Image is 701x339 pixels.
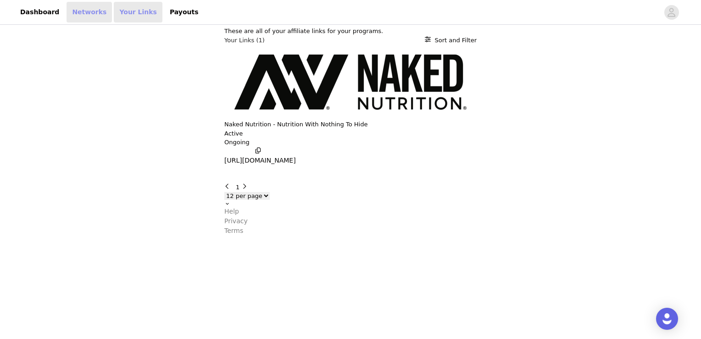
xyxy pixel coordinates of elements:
[241,183,251,192] button: Go to next page
[667,5,676,20] div: avatar
[224,216,477,226] a: Privacy
[114,2,162,23] a: Your Links
[224,27,477,36] p: These are all of your affiliate links for your programs.
[425,36,477,45] button: Sort and Filter
[236,183,239,192] button: Go To Page 1
[67,2,112,23] a: Networks
[224,45,477,120] img: Naked Nutrition - Nutrition With Nothing To Hide
[224,120,367,129] button: Naked Nutrition - Nutrition With Nothing To Hide
[164,2,204,23] a: Payouts
[224,36,265,45] h3: Your Links (1)
[15,2,65,23] a: Dashboard
[224,147,296,166] button: [URL][DOMAIN_NAME]
[656,308,678,330] div: Open Intercom Messenger
[224,138,477,147] p: Ongoing
[224,183,234,192] button: Go to previous page
[224,207,477,216] a: Help
[224,156,296,165] p: [URL][DOMAIN_NAME]
[224,207,239,216] p: Help
[224,129,243,138] p: Active
[224,216,248,226] p: Privacy
[224,226,477,236] a: Terms
[224,226,243,236] p: Terms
